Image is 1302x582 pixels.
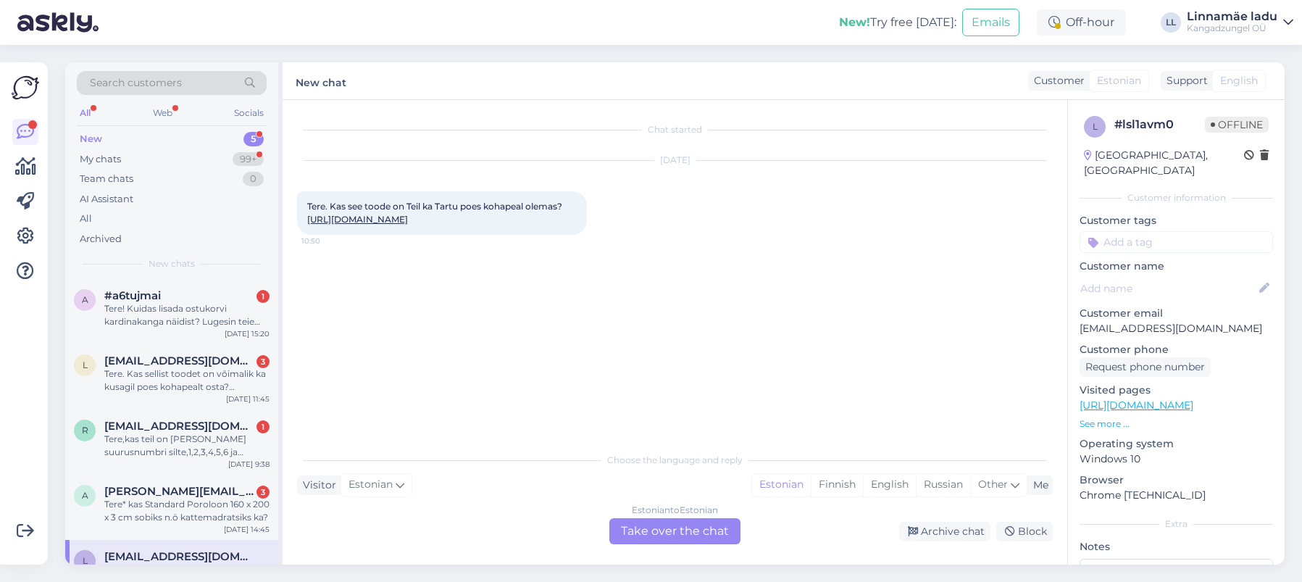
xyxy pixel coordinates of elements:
[80,192,133,207] div: AI Assistant
[225,328,270,339] div: [DATE] 15:20
[80,172,133,186] div: Team chats
[632,504,718,517] div: Estonian to Estonian
[839,14,956,31] div: Try free [DATE]:
[243,172,264,186] div: 0
[1161,12,1181,33] div: LL
[1080,321,1273,336] p: [EMAIL_ADDRESS][DOMAIN_NAME]
[1097,73,1141,88] span: Estonian
[224,524,270,535] div: [DATE] 14:45
[1080,539,1273,554] p: Notes
[104,485,255,498] span: agnes.jaanus@gmail.com
[307,201,562,225] span: Tere. Kas see toode on Teil ka Tartu poes kohapeal olemas?
[978,478,1008,491] span: Other
[228,459,270,470] div: [DATE] 9:38
[82,490,88,501] span: a
[90,75,182,91] span: Search customers
[1080,488,1273,503] p: Chrome [TECHNICAL_ID]
[297,154,1053,167] div: [DATE]
[1187,11,1293,34] a: Linnamäe laduKangadzungel OÜ
[1080,342,1273,357] p: Customer phone
[899,522,990,541] div: Archive chat
[1080,191,1273,204] div: Customer information
[863,474,916,496] div: English
[256,355,270,368] div: 3
[297,478,336,493] div: Visitor
[104,550,255,563] span: laptuu@gmail.com
[1093,121,1098,132] span: l
[1205,117,1269,133] span: Offline
[80,152,121,167] div: My chats
[1028,73,1085,88] div: Customer
[80,132,102,146] div: New
[839,15,870,29] b: New!
[233,152,264,167] div: 99+
[1037,9,1126,36] div: Off-hour
[349,477,393,493] span: Estonian
[256,486,270,499] div: 3
[1080,259,1273,274] p: Customer name
[80,232,122,246] div: Archived
[80,212,92,226] div: All
[256,420,270,433] div: 1
[243,132,264,146] div: 5
[226,394,270,404] div: [DATE] 11:45
[1161,73,1208,88] div: Support
[256,290,270,303] div: 1
[1080,306,1273,321] p: Customer email
[1114,116,1205,133] div: # lsl1avm0
[104,433,270,459] div: Tere,kas teil on [PERSON_NAME] suurusnumbri silte,1,2,3,4,5,6 ja 46/48,50/51,52/53,54/55,56/57,58/59
[82,425,88,436] span: r
[83,359,88,370] span: l
[104,367,270,394] div: Tere. Kas sellist toodet on võimalik ka kusagil poes kohapealt osta? Tootekood579318*E xxl Liimit...
[1080,357,1211,377] div: Request phone number
[297,123,1053,136] div: Chat started
[609,518,740,544] div: Take over the chat
[1187,11,1277,22] div: Linnamäe ladu
[1027,478,1048,493] div: Me
[77,104,93,122] div: All
[1080,399,1193,412] a: [URL][DOMAIN_NAME]
[104,354,255,367] span: liis_@msn.com
[12,74,39,101] img: Askly Logo
[307,214,408,225] a: [URL][DOMAIN_NAME]
[1220,73,1258,88] span: English
[150,104,175,122] div: Web
[104,420,255,433] span: rammeldkaire74@gmail.com
[1080,213,1273,228] p: Customer tags
[811,474,863,496] div: Finnish
[301,236,356,246] span: 10:50
[231,104,267,122] div: Socials
[1080,452,1273,467] p: Windows 10
[916,474,970,496] div: Russian
[1080,280,1256,296] input: Add name
[104,289,161,302] span: #a6tujmai
[1080,517,1273,531] div: Extra
[83,555,88,566] span: l
[104,498,270,524] div: Tere* kas Standard Poroloon 160 x 200 x 3 cm sobiks n.ö kattemadratsiks ka?
[996,522,1053,541] div: Block
[1080,436,1273,452] p: Operating system
[1080,383,1273,398] p: Visited pages
[1080,417,1273,431] p: See more ...
[82,294,88,305] span: a
[752,474,811,496] div: Estonian
[962,9,1019,36] button: Emails
[149,257,195,270] span: New chats
[1187,22,1277,34] div: Kangadzungel OÜ
[297,454,1053,467] div: Choose the language and reply
[1084,148,1244,178] div: [GEOGRAPHIC_DATA], [GEOGRAPHIC_DATA]
[104,302,270,328] div: Tere! Kuidas lisada ostukorvi kardinakanga näidist? Lugesin teie kodulehelt, et teilt on võimalik...
[1080,231,1273,253] input: Add a tag
[296,71,346,91] label: New chat
[1080,473,1273,488] p: Browser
